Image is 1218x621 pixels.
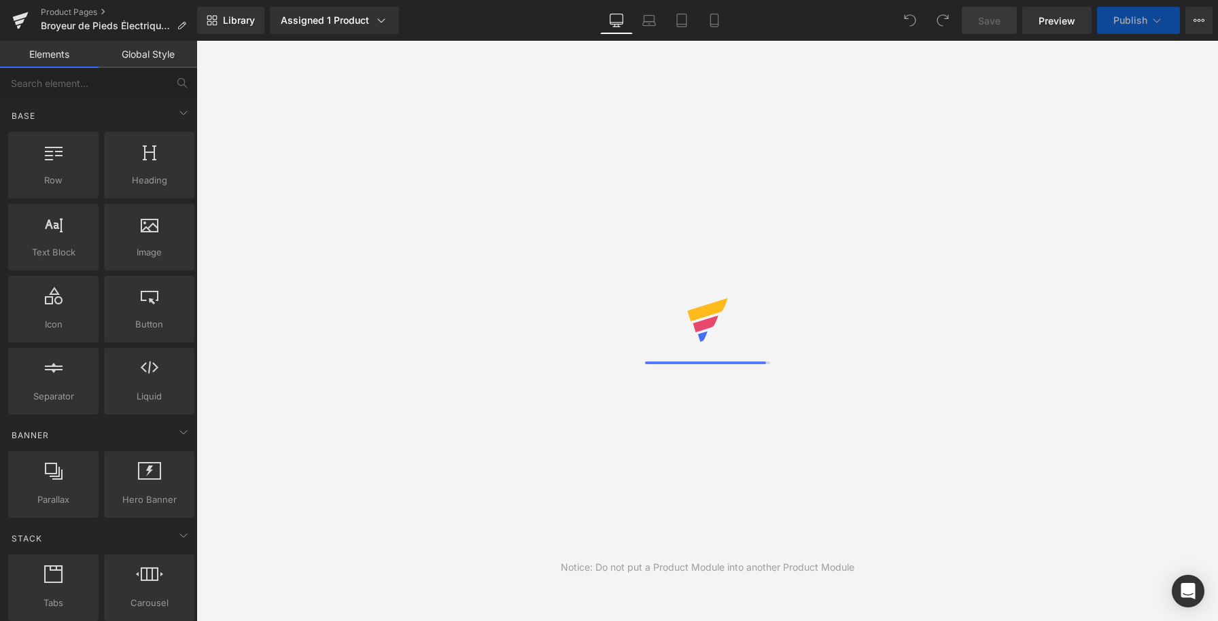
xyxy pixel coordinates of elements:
span: Row [12,173,94,188]
a: Product Pages [41,7,197,18]
span: Separator [12,389,94,404]
a: New Library [197,7,264,34]
span: Preview [1039,14,1075,28]
a: Preview [1022,7,1092,34]
span: Carousel [108,596,190,610]
span: Text Block [12,245,94,260]
span: Save [978,14,1000,28]
a: Laptop [633,7,665,34]
div: Notice: Do not put a Product Module into another Product Module [561,560,854,575]
button: Redo [929,7,956,34]
div: Open Intercom Messenger [1172,575,1204,607]
div: Assigned 1 Product [281,14,388,27]
span: Base [10,109,37,122]
span: Stack [10,532,43,545]
button: Undo [897,7,924,34]
span: Hero Banner [108,493,190,507]
span: Liquid [108,389,190,404]
span: Image [108,245,190,260]
span: Icon [12,317,94,332]
a: Desktop [600,7,633,34]
button: Publish [1097,7,1180,34]
span: Publish [1113,15,1147,26]
span: Button [108,317,190,332]
span: Banner [10,429,50,442]
span: Heading [108,173,190,188]
a: Global Style [99,41,197,68]
a: Mobile [698,7,731,34]
button: More [1185,7,1213,34]
span: Library [223,14,255,26]
a: Tablet [665,7,698,34]
span: Broyeur de Pieds Électrique Automatique sans Fil [41,20,171,31]
span: Tabs [12,596,94,610]
span: Parallax [12,493,94,507]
